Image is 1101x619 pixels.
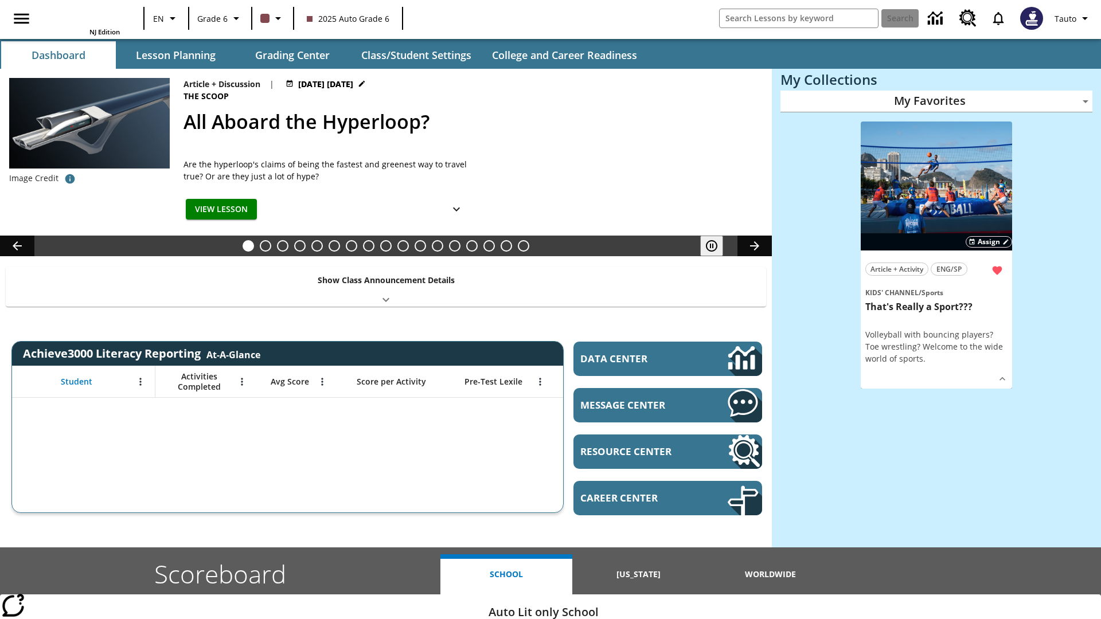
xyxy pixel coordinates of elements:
[1050,8,1096,29] button: Profile/Settings
[983,3,1013,33] a: Notifications
[919,288,922,297] span: /
[573,481,762,515] a: Career Center
[183,78,260,90] p: Article + Discussion
[329,240,340,252] button: Slide 6 Solar Power to the People
[987,260,1008,281] button: Remove from Favorites
[380,240,392,252] button: Slide 9 The Invasion of the Free CD
[346,240,357,252] button: Slide 7 Attack of the Terrifying Tomatoes
[186,199,257,220] button: View Lesson
[61,377,92,387] span: Student
[865,301,1008,313] h3: That's Really a Sport???
[235,41,350,69] button: Grading Center
[277,240,288,252] button: Slide 3 Dirty Jobs Kids Had To Do
[58,169,81,189] button: Photo credit: Hyperloop Transportation Technologies
[415,240,426,252] button: Slide 11 Pre-release lesson
[580,398,693,412] span: Message Center
[318,274,455,286] p: Show Class Announcement Details
[518,240,529,252] button: Slide 17 The Constitution's Balancing Act
[153,13,164,25] span: EN
[865,263,928,276] button: Article + Activity
[865,286,1008,299] span: Topic: Kids' Channel/Sports
[445,199,468,220] button: Show Details
[921,3,952,34] a: Data Center
[580,491,693,504] span: Career Center
[573,342,762,376] a: Data Center
[256,8,290,29] button: Class color is dark brown. Change class color
[45,3,120,36] div: Home
[1,41,116,69] button: Dashboard
[532,373,549,390] button: Open Menu
[193,8,248,29] button: Grade: Grade 6, Select a grade
[432,240,443,252] button: Slide 12 Career Lesson
[870,263,923,275] span: Article + Activity
[464,377,522,387] span: Pre-Test Lexile
[294,240,306,252] button: Slide 4 Cars of the Future?
[271,377,309,387] span: Avg Score
[737,236,772,256] button: Lesson carousel, Next
[6,267,766,307] div: Show Class Announcement Details
[466,240,478,252] button: Slide 14 Hooray for Constitution Day!
[9,173,58,184] p: Image Credit
[23,346,260,361] span: Achieve3000 Literacy Reporting
[501,240,512,252] button: Slide 16 Point of View
[9,78,170,169] img: Artist rendering of Hyperloop TT vehicle entering a tunnel
[183,158,470,182] div: Are the hyperloop's claims of being the fastest and greenest way to travel true? Or are they just...
[118,41,233,69] button: Lesson Planning
[580,352,689,365] span: Data Center
[243,240,254,252] button: Slide 1 All Aboard the Hyperloop?
[148,8,185,29] button: Language: EN, Select a language
[936,263,962,275] span: ENG/SP
[966,236,1012,248] button: Assign Choose Dates
[780,72,1092,88] h3: My Collections
[720,9,878,28] input: search field
[314,373,331,390] button: Open Menu
[298,78,353,90] span: [DATE] [DATE]
[978,237,1000,247] span: Assign
[705,554,837,594] button: Worldwide
[700,236,735,256] div: Pause
[161,371,237,392] span: Activities Completed
[865,288,919,297] span: Kids' Channel
[45,5,120,28] a: Home
[580,445,693,458] span: Resource Center
[132,373,149,390] button: Open Menu
[352,41,481,69] button: Class/Student Settings
[270,78,274,90] span: |
[994,370,1011,387] button: Show Details
[572,554,704,594] button: [US_STATE]
[307,13,389,25] span: 2025 Auto Grade 6
[183,107,758,136] h2: All Aboard the Hyperloop?
[700,236,723,256] button: Pause
[397,240,409,252] button: Slide 10 Mixed Practice: Citing Evidence
[573,434,762,469] a: Resource Center, Will open in new tab
[1020,7,1043,30] img: Avatar
[89,28,120,36] span: NJ Edition
[260,240,271,252] button: Slide 2 Do You Want Fries With That?
[197,13,228,25] span: Grade 6
[363,240,374,252] button: Slide 8 Fashion Forward in Ancient Rome
[861,122,1012,389] div: lesson details
[283,78,368,90] button: Jul 21 - Jun 30 Choose Dates
[483,240,495,252] button: Slide 15 Remembering Justice O'Connor
[865,328,1008,365] div: Volleyball with bouncing players? Toe wrestling? Welcome to the wide world of sports.
[5,2,38,36] button: Open side menu
[573,388,762,422] a: Message Center
[449,240,460,252] button: Slide 13 Cooking Up Native Traditions
[780,91,1092,112] div: My Favorites
[1055,13,1076,25] span: Tauto
[183,90,231,103] span: The Scoop
[931,263,967,276] button: ENG/SP
[233,373,251,390] button: Open Menu
[440,554,572,594] button: School
[1013,3,1050,33] button: Select a new avatar
[483,41,646,69] button: College and Career Readiness
[952,3,983,34] a: Resource Center, Will open in new tab
[206,346,260,361] div: At-A-Glance
[357,377,426,387] span: Score per Activity
[311,240,323,252] button: Slide 5 The Last Homesteaders
[922,288,943,297] span: Sports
